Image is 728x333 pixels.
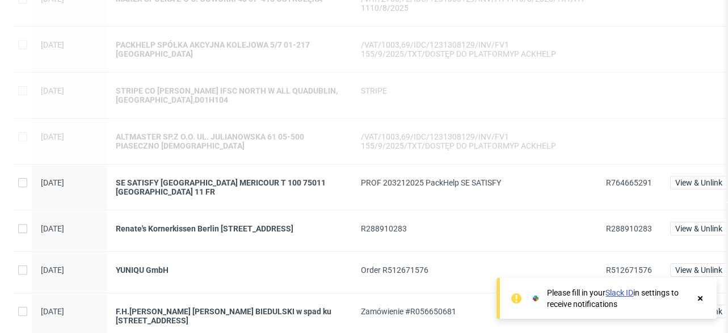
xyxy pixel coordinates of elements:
[675,179,722,187] span: View & Unlink
[116,265,343,275] a: YUNIQU GmbH
[41,178,64,187] span: [DATE]
[41,265,64,275] span: [DATE]
[670,265,727,275] a: View & Unlink
[530,293,541,304] img: Slack
[41,224,64,233] span: [DATE]
[361,132,588,150] div: /VAT/1003,69/IDC/1231308129/INV/FV1 155/9/2025/TXT/DOSTĘP DO PLATFORMYP ACKHELP
[547,287,689,310] div: Please fill in your in settings to receive notifications
[116,40,343,58] a: PACKHELP SPÓŁKA AKCYJNA KOLEJOWA 5/7 01-217 [GEOGRAPHIC_DATA]
[606,178,652,187] span: R764665291
[361,307,588,316] div: Zamówienie #R056650681
[361,265,588,275] div: Order R512671576
[606,224,652,233] span: R288910283
[41,132,64,141] span: [DATE]
[670,224,727,233] a: View & Unlink
[361,40,588,58] div: /VAT/1003,69/IDC/1231308129/INV/FV1 155/9/2025/TXT/DOSTĘP DO PLATFORMYP ACKHELP
[116,307,343,325] a: F.H.[PERSON_NAME] [PERSON_NAME] BIEDULSKI w spad ku [STREET_ADDRESS]
[675,266,722,274] span: View & Unlink
[116,86,343,104] a: STRIPE CO [PERSON_NAME] IFSC NORTH W ALL QUADUBLIN,[GEOGRAPHIC_DATA],D01H104
[41,307,64,316] span: [DATE]
[41,86,64,95] span: [DATE]
[361,224,588,233] div: R288910283
[361,178,588,187] div: PROF 203212025 PackHelp SE SATISFY
[670,222,727,235] button: View & Unlink
[670,263,727,277] button: View & Unlink
[116,132,343,150] a: ALTMASTER SP.Z O.O. UL. JULIANOWSKA 61 05-500 PIASECZNO [DEMOGRAPHIC_DATA]
[605,288,633,297] a: Slack ID
[670,176,727,189] button: View & Unlink
[670,178,727,187] a: View & Unlink
[116,178,343,196] a: SE SATISFY [GEOGRAPHIC_DATA] MERICOUR T 100 75011 [GEOGRAPHIC_DATA] 11 FR
[116,224,343,233] a: Renate's Kornerkissen Berlin [STREET_ADDRESS]
[606,265,652,275] span: R512671576
[675,225,722,233] span: View & Unlink
[361,86,588,95] div: STRIPE
[41,40,64,49] span: [DATE]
